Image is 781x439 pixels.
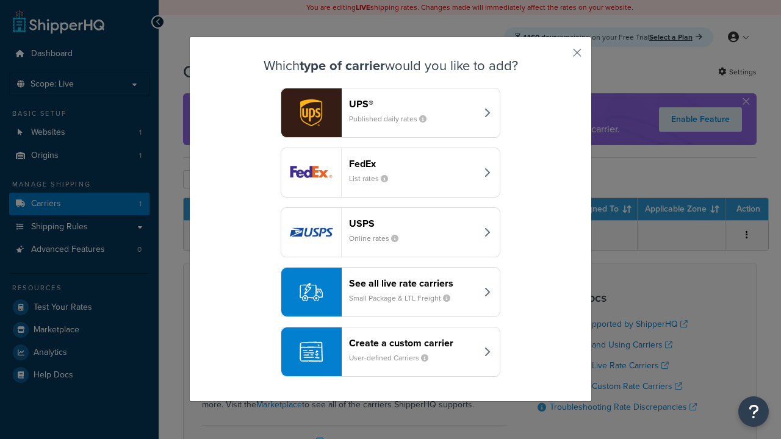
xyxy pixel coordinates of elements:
header: Create a custom carrier [349,337,477,349]
button: Create a custom carrierUser-defined Carriers [281,327,500,377]
small: Small Package & LTL Freight [349,293,460,304]
button: Open Resource Center [738,396,769,427]
header: UPS® [349,98,477,110]
img: icon-carrier-liverate-becf4550.svg [300,280,323,304]
strong: type of carrier [300,55,385,76]
header: USPS [349,218,477,229]
button: fedEx logoFedExList rates [281,148,500,198]
img: usps logo [281,208,341,257]
img: fedEx logo [281,148,341,197]
small: User-defined Carriers [349,352,438,363]
small: Published daily rates [349,113,436,124]
img: ups logo [281,88,341,137]
header: FedEx [349,158,477,170]
small: Online rates [349,233,408,244]
img: icon-carrier-custom-c93b8a24.svg [300,340,323,363]
button: See all live rate carriersSmall Package & LTL Freight [281,267,500,317]
h3: Which would you like to add? [220,59,561,73]
header: See all live rate carriers [349,277,477,289]
button: usps logoUSPSOnline rates [281,207,500,257]
button: ups logoUPS®Published daily rates [281,88,500,138]
small: List rates [349,173,398,184]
